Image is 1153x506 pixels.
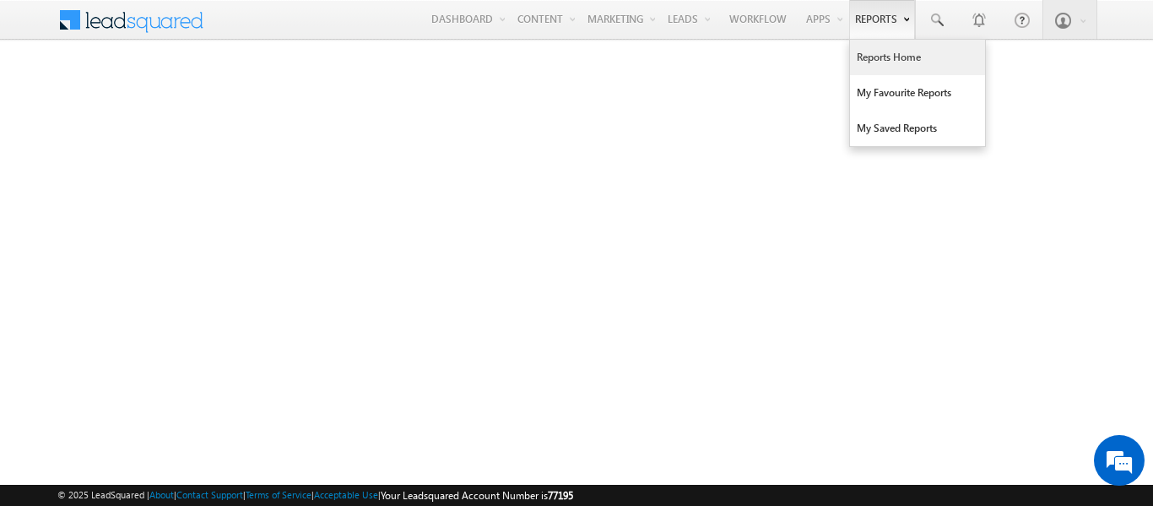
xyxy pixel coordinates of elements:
span: 77195 [548,489,573,502]
div: Chat with us now [88,89,284,111]
span: © 2025 LeadSquared | | | | | [57,487,573,503]
div: Minimize live chat window [277,8,317,49]
a: Reports Home [850,40,985,75]
a: Terms of Service [246,489,311,500]
em: Start Chat [230,390,306,413]
span: Your Leadsquared Account Number is [381,489,573,502]
a: Acceptable Use [314,489,378,500]
div: Product Updates [946,50,1077,60]
a: My Favourite Reports [850,75,985,111]
textarea: Type your message and hit 'Enter' [22,156,308,376]
img: d_60004797649_company_0_60004797649 [29,89,71,111]
a: Contact Support [176,489,243,500]
a: My Saved Reports [850,111,985,146]
a: About [149,489,174,500]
